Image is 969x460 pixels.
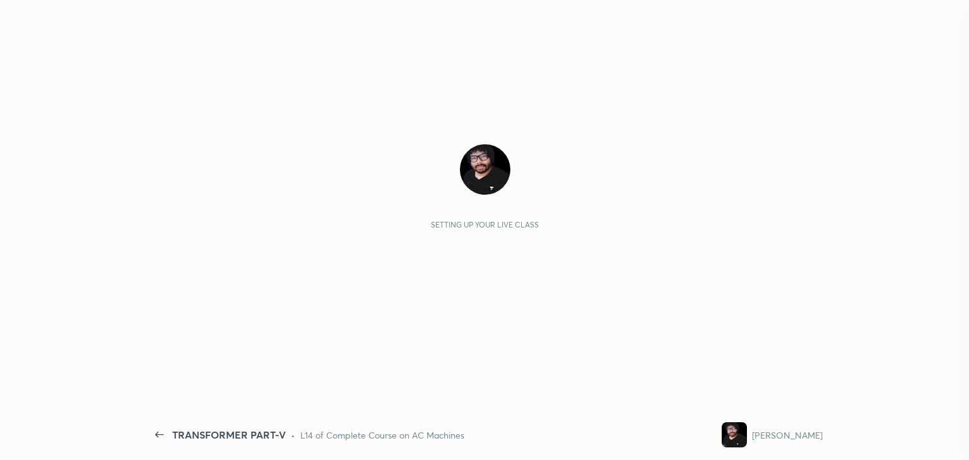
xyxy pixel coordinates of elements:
div: Setting up your live class [431,220,539,229]
div: TRANSFORMER PART-V [172,427,286,442]
img: 5ced908ece4343448b4c182ab94390f6.jpg [722,422,747,447]
div: • [291,428,295,442]
div: L14 of Complete Course on AC Machines [300,428,464,442]
img: 5ced908ece4343448b4c182ab94390f6.jpg [460,144,510,195]
div: [PERSON_NAME] [752,428,823,442]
